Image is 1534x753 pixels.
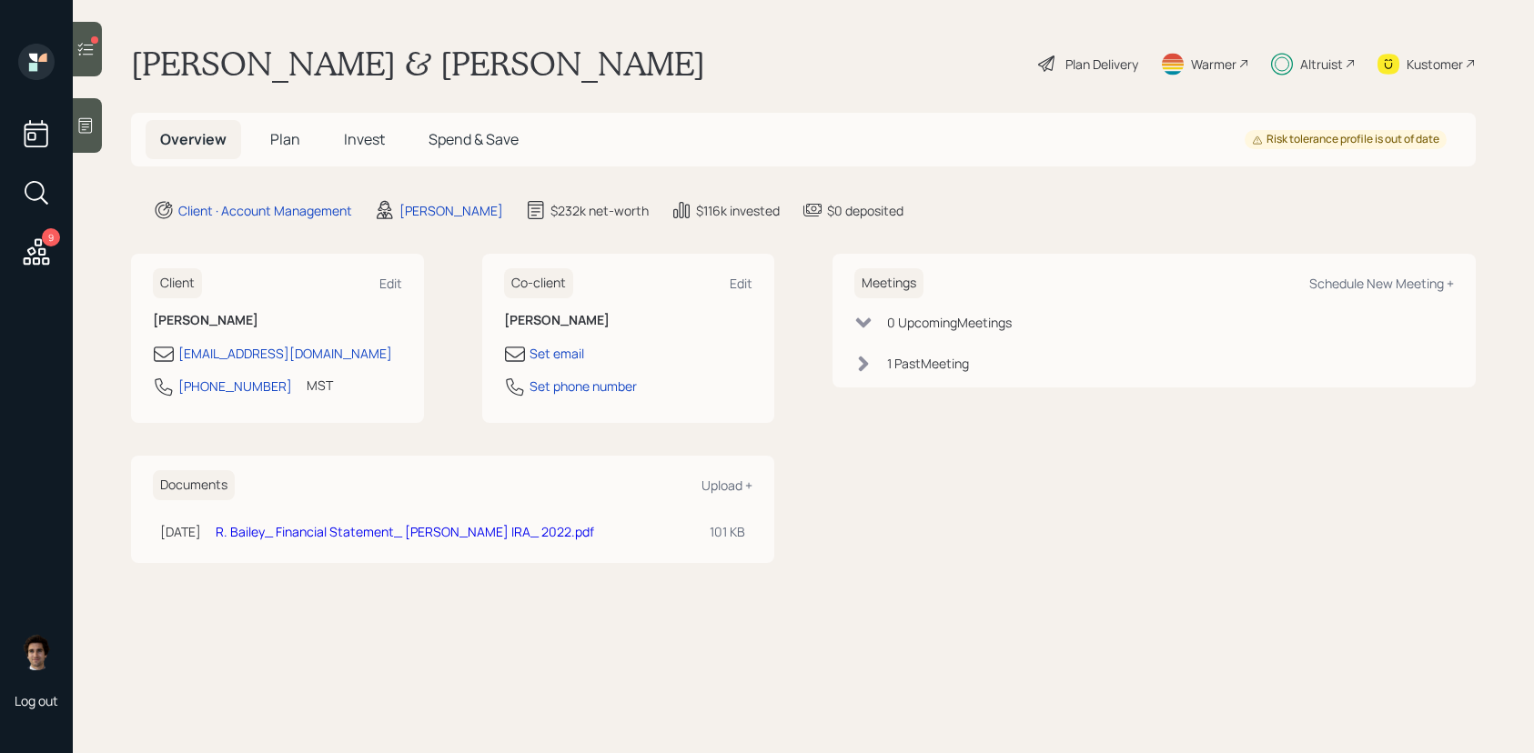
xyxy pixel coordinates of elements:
div: Edit [379,275,402,292]
h6: Documents [153,470,235,500]
h1: [PERSON_NAME] & [PERSON_NAME] [131,44,705,84]
span: Spend & Save [429,129,519,149]
a: R. Bailey_ Financial Statement_ [PERSON_NAME] IRA_ 2022.pdf [216,523,594,540]
img: harrison-schaefer-headshot-2.png [18,634,55,670]
div: Edit [730,275,752,292]
div: Plan Delivery [1065,55,1138,74]
h6: Co-client [504,268,573,298]
div: $0 deposited [827,201,903,220]
div: Client · Account Management [178,201,352,220]
div: 101 KB [710,522,745,541]
h6: Meetings [854,268,923,298]
div: [EMAIL_ADDRESS][DOMAIN_NAME] [178,344,392,363]
div: $116k invested [696,201,780,220]
span: Overview [160,129,227,149]
div: [PHONE_NUMBER] [178,376,292,396]
div: Upload + [701,477,752,494]
div: 1 Past Meeting [887,354,969,373]
span: Plan [270,129,300,149]
div: $232k net-worth [550,201,649,220]
div: 0 Upcoming Meeting s [887,313,1012,332]
h6: [PERSON_NAME] [504,313,753,328]
div: [PERSON_NAME] [399,201,503,220]
div: [DATE] [160,522,201,541]
div: Altruist [1300,55,1343,74]
div: Kustomer [1407,55,1463,74]
div: Schedule New Meeting + [1309,275,1454,292]
div: MST [307,376,333,395]
div: Warmer [1191,55,1236,74]
div: Risk tolerance profile is out of date [1252,132,1439,147]
div: 9 [42,228,60,246]
div: Set phone number [530,376,637,396]
h6: [PERSON_NAME] [153,313,402,328]
div: Log out [15,692,58,709]
div: Set email [530,344,584,363]
h6: Client [153,268,202,298]
span: Invest [344,129,385,149]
